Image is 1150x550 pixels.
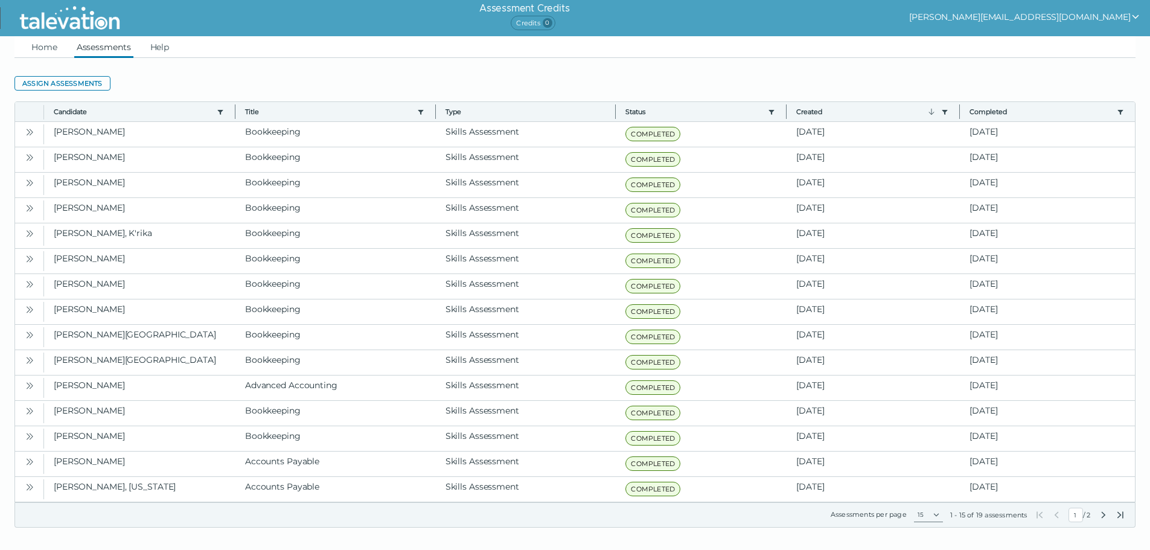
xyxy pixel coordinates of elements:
[950,510,1027,520] div: 1 - 15 of 19 assessments
[22,150,37,164] button: Open
[235,452,436,476] clr-dg-cell: Accounts Payable
[960,299,1135,324] clr-dg-cell: [DATE]
[25,305,34,315] cds-icon: Open
[625,355,680,369] span: COMPLETED
[235,325,436,350] clr-dg-cell: Bookkeeping
[22,454,37,468] button: Open
[436,376,616,400] clr-dg-cell: Skills Assessment
[1035,508,1125,522] div: /
[25,153,34,162] cds-icon: Open
[436,173,616,197] clr-dg-cell: Skills Assessment
[625,279,680,293] span: COMPLETED
[74,36,133,58] a: Assessments
[960,401,1135,426] clr-dg-cell: [DATE]
[625,330,680,344] span: COMPLETED
[436,452,616,476] clr-dg-cell: Skills Assessment
[25,330,34,340] cds-icon: Open
[1085,510,1091,520] span: Total Pages
[960,249,1135,273] clr-dg-cell: [DATE]
[22,378,37,392] button: Open
[960,223,1135,248] clr-dg-cell: [DATE]
[446,107,606,117] span: Type
[235,274,436,299] clr-dg-cell: Bookkeeping
[1035,510,1044,520] button: First Page
[54,107,212,117] button: Candidate
[960,350,1135,375] clr-dg-cell: [DATE]
[960,274,1135,299] clr-dg-cell: [DATE]
[22,479,37,494] button: Open
[625,380,680,395] span: COMPLETED
[1099,510,1108,520] button: Next Page
[245,107,412,117] button: Title
[25,381,34,391] cds-icon: Open
[25,457,34,467] cds-icon: Open
[235,426,436,451] clr-dg-cell: Bookkeeping
[960,426,1135,451] clr-dg-cell: [DATE]
[22,327,37,342] button: Open
[44,173,235,197] clr-dg-cell: [PERSON_NAME]
[44,426,235,451] clr-dg-cell: [PERSON_NAME]
[22,124,37,139] button: Open
[543,18,552,28] span: 0
[235,122,436,147] clr-dg-cell: Bookkeeping
[22,251,37,266] button: Open
[782,98,790,124] button: Column resize handle
[436,198,616,223] clr-dg-cell: Skills Assessment
[25,203,34,213] cds-icon: Open
[1069,508,1083,522] input: Current Page
[44,477,235,502] clr-dg-cell: [PERSON_NAME], [US_STATE]
[436,274,616,299] clr-dg-cell: Skills Assessment
[960,452,1135,476] clr-dg-cell: [DATE]
[25,406,34,416] cds-icon: Open
[44,223,235,248] clr-dg-cell: [PERSON_NAME], K'rika
[44,401,235,426] clr-dg-cell: [PERSON_NAME]
[436,122,616,147] clr-dg-cell: Skills Assessment
[44,249,235,273] clr-dg-cell: [PERSON_NAME]
[235,350,436,375] clr-dg-cell: Bookkeeping
[625,177,680,192] span: COMPLETED
[148,36,172,58] a: Help
[235,198,436,223] clr-dg-cell: Bookkeeping
[787,477,960,502] clr-dg-cell: [DATE]
[22,226,37,240] button: Open
[235,147,436,172] clr-dg-cell: Bookkeeping
[909,10,1140,24] button: show user actions
[970,107,1112,117] button: Completed
[787,452,960,476] clr-dg-cell: [DATE]
[44,122,235,147] clr-dg-cell: [PERSON_NAME]
[787,376,960,400] clr-dg-cell: [DATE]
[625,152,680,167] span: COMPLETED
[436,223,616,248] clr-dg-cell: Skills Assessment
[625,456,680,471] span: COMPLETED
[436,299,616,324] clr-dg-cell: Skills Assessment
[787,299,960,324] clr-dg-cell: [DATE]
[22,175,37,190] button: Open
[787,198,960,223] clr-dg-cell: [DATE]
[14,76,110,91] button: Assign assessments
[235,223,436,248] clr-dg-cell: Bookkeeping
[231,98,239,124] button: Column resize handle
[625,406,680,420] span: COMPLETED
[25,432,34,441] cds-icon: Open
[25,254,34,264] cds-icon: Open
[235,401,436,426] clr-dg-cell: Bookkeeping
[787,401,960,426] clr-dg-cell: [DATE]
[436,249,616,273] clr-dg-cell: Skills Assessment
[1116,510,1125,520] button: Last Page
[436,325,616,350] clr-dg-cell: Skills Assessment
[960,122,1135,147] clr-dg-cell: [DATE]
[25,482,34,492] cds-icon: Open
[25,127,34,137] cds-icon: Open
[44,376,235,400] clr-dg-cell: [PERSON_NAME]
[25,178,34,188] cds-icon: Open
[44,198,235,223] clr-dg-cell: [PERSON_NAME]
[235,299,436,324] clr-dg-cell: Bookkeeping
[22,302,37,316] button: Open
[235,249,436,273] clr-dg-cell: Bookkeeping
[22,403,37,418] button: Open
[625,431,680,446] span: COMPLETED
[14,3,125,33] img: Talevation_Logo_Transparent_white.png
[960,173,1135,197] clr-dg-cell: [DATE]
[796,107,936,117] button: Created
[960,477,1135,502] clr-dg-cell: [DATE]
